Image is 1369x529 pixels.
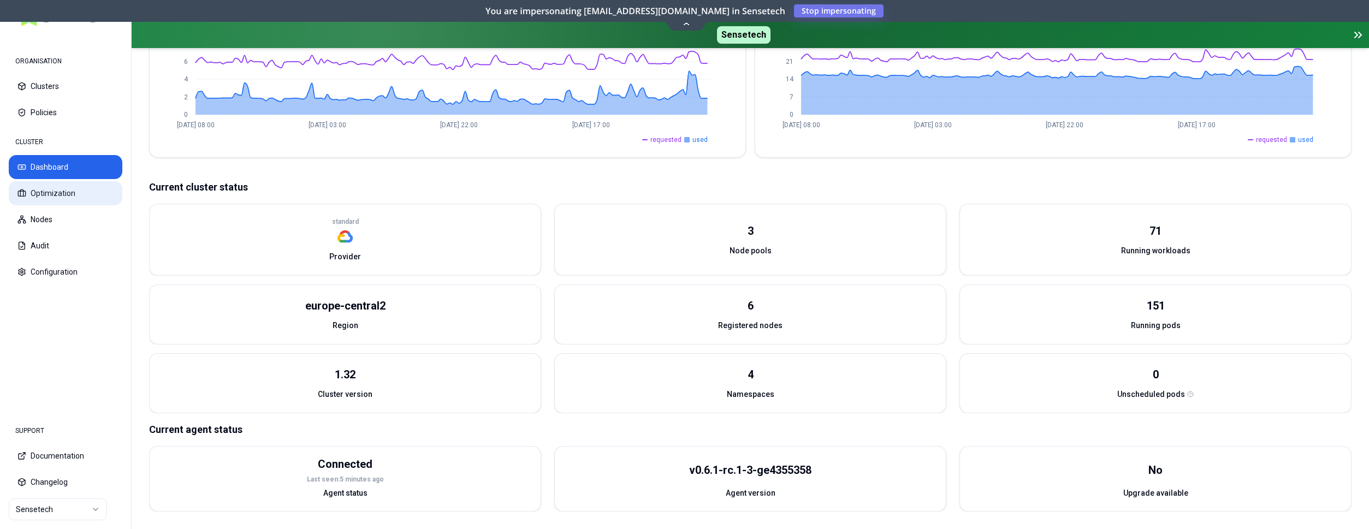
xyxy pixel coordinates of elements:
tspan: 4 [184,75,188,83]
tspan: 21 [786,58,793,66]
div: 71 [1149,223,1161,239]
span: Cluster version [318,389,372,400]
button: Changelog [9,470,122,494]
tspan: [DATE] 08:00 [177,121,215,129]
span: Unscheduled pods [1117,389,1185,400]
span: Running pods [1131,320,1181,331]
button: Optimization [9,181,122,205]
div: 151 [1147,298,1165,313]
div: SUPPORT [9,420,122,442]
span: Namespaces [727,389,774,400]
span: Node pools [730,245,772,256]
span: Running workloads [1121,245,1190,256]
div: europe-central2 [305,298,386,313]
button: Dashboard [9,155,122,179]
div: 1.32 [335,367,355,382]
tspan: [DATE] 17:00 [572,121,610,129]
tspan: 6 [184,58,188,66]
p: Current cluster status [149,180,1352,195]
button: Audit [9,234,122,258]
p: Current agent status [149,422,1352,437]
tspan: [DATE] 03:00 [914,121,952,129]
tspan: 14 [786,75,794,83]
div: 6 [748,298,754,313]
span: used [1298,135,1313,144]
div: 3 [748,223,754,239]
button: Documentation [9,444,122,468]
tspan: 7 [790,93,793,101]
div: 0 [1153,367,1159,382]
tspan: [DATE] 22:00 [1046,121,1083,129]
span: used [692,135,708,144]
div: CLUSTER [9,131,122,153]
div: Last seen: 5 minutes ago [307,475,384,484]
div: 4 [748,367,754,382]
span: Sensetech [717,26,771,44]
span: Provider [329,251,361,262]
span: requested [650,135,681,144]
div: v0.6.1-rc.1-3-ge4355358 [689,462,811,478]
button: Policies [9,100,122,124]
span: Agent status [323,488,368,498]
span: Registered nodes [718,320,783,331]
tspan: [DATE] 03:00 [309,121,346,129]
span: Agent version [726,488,775,498]
tspan: 0 [184,111,188,118]
span: requested [1256,135,1287,144]
button: Configuration [9,260,122,284]
div: Connected [318,456,372,472]
span: Region [333,320,358,331]
tspan: [DATE] 17:00 [1178,121,1216,129]
div: ORGANISATION [9,50,122,72]
span: Upgrade available [1123,488,1188,498]
tspan: 0 [790,111,793,118]
p: standard [332,217,359,226]
tspan: 2 [184,93,188,101]
tspan: [DATE] 08:00 [783,121,820,129]
button: Clusters [9,74,122,98]
div: No [1148,462,1163,478]
div: gcp [332,217,359,245]
tspan: [DATE] 22:00 [440,121,478,129]
img: gcp [337,228,353,245]
button: Nodes [9,207,122,231]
